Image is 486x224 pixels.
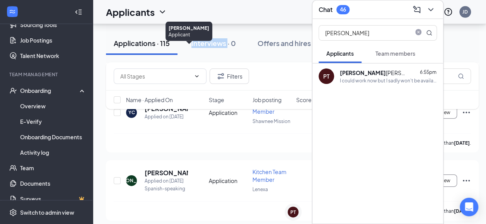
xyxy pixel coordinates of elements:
[145,169,188,177] h5: [PERSON_NAME]
[20,87,80,94] div: Onboarding
[209,177,248,185] div: Application
[319,5,333,14] h3: Chat
[106,5,155,19] h1: Applicants
[290,209,296,215] div: PT
[443,7,453,17] svg: QuestionInfo
[323,72,329,80] div: PT
[340,69,409,77] div: [PERSON_NAME]
[20,176,86,191] a: Documents
[454,208,470,214] b: [DATE]
[340,6,346,13] div: 46
[120,72,191,80] input: All Stages
[326,50,354,57] span: Applicants
[425,3,437,16] button: ChevronDown
[194,73,200,79] svg: ChevronDown
[158,7,167,17] svg: ChevronDown
[426,30,432,36] svg: MagnifyingGlass
[20,114,86,129] a: E-Verify
[209,96,224,104] span: Stage
[112,177,152,184] div: [PERSON_NAME]
[126,96,173,104] span: Name · Applied On
[9,209,17,216] svg: Settings
[375,50,415,57] span: Team members
[75,8,82,16] svg: Collapse
[414,29,423,37] span: close-circle
[169,25,209,31] div: [PERSON_NAME]
[9,71,85,78] div: Team Management
[216,72,225,81] svg: Filter
[454,140,470,146] b: [DATE]
[414,29,423,35] span: close-circle
[296,96,312,104] span: Score
[252,168,286,183] span: Kitchen Team Member
[460,198,478,216] div: Open Intercom Messenger
[114,38,170,48] div: Applications · 115
[145,177,188,185] div: Applied on [DATE]
[20,48,86,63] a: Talent Network
[20,32,86,48] a: Job Postings
[411,3,423,16] button: ComposeMessage
[20,160,86,176] a: Team
[257,38,327,48] div: Offers and hires · 185
[20,129,86,145] a: Onboarding Documents
[426,5,435,14] svg: ChevronDown
[169,31,209,38] div: Applicant
[145,185,188,193] div: Spanish-speaking
[20,191,86,207] a: SurveysCrown
[458,73,464,79] svg: MagnifyingGlass
[412,5,421,14] svg: ComposeMessage
[252,96,281,104] span: Job posting
[20,145,86,160] a: Activity log
[420,69,437,75] span: 6:55pm
[462,176,471,185] svg: Ellipses
[9,87,17,94] svg: UserCheck
[20,209,74,216] div: Switch to admin view
[462,9,468,15] div: JD
[20,98,86,114] a: Overview
[20,17,86,32] a: Sourcing Tools
[319,26,411,40] input: Search applicant
[191,38,236,48] div: Interviews · 0
[340,69,386,76] b: [PERSON_NAME]
[252,118,290,124] span: Shawnee Mission
[252,186,268,192] span: Lenexa
[9,8,16,15] svg: WorkstreamLogo
[210,68,249,84] button: Filter Filters
[340,77,437,84] div: I could work now but I sadly won't be available to work the [DATE] through the [DATE] due to visi...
